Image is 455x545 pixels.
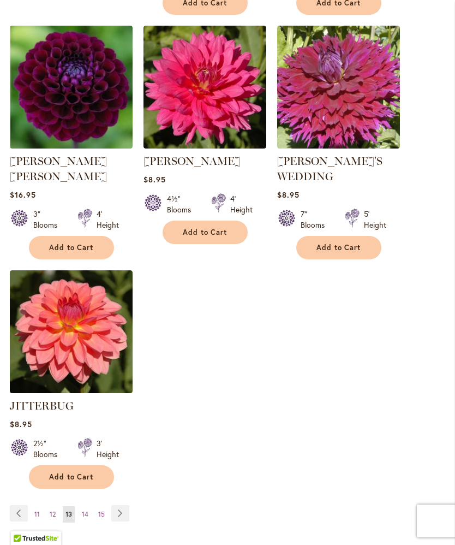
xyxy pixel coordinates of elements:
[301,209,332,230] div: 7" Blooms
[29,465,114,489] button: Add to Cart
[10,189,36,200] span: $16.95
[277,140,400,151] a: Jennifer's Wedding
[10,155,107,183] a: [PERSON_NAME] [PERSON_NAME]
[65,510,72,518] span: 13
[10,26,133,149] img: JASON MATTHEW
[82,510,88,518] span: 14
[97,438,119,460] div: 3' Height
[47,506,58,523] a: 12
[10,140,133,151] a: JASON MATTHEW
[167,193,198,215] div: 4½" Blooms
[277,26,400,149] img: Jennifer's Wedding
[277,155,382,183] a: [PERSON_NAME]'S WEDDING
[277,189,300,200] span: $8.95
[143,155,241,168] a: [PERSON_NAME]
[49,472,94,482] span: Add to Cart
[49,243,94,252] span: Add to Cart
[10,399,74,412] a: JITTERBUG
[10,385,133,395] a: JITTERBUG
[98,510,105,518] span: 15
[143,174,166,185] span: $8.95
[50,510,56,518] span: 12
[10,419,32,429] span: $8.95
[230,193,253,215] div: 4' Height
[95,506,107,523] a: 15
[79,506,91,523] a: 14
[296,236,381,259] button: Add to Cart
[143,26,266,149] img: JENNA
[33,209,64,230] div: 3" Blooms
[8,506,39,537] iframe: Launch Accessibility Center
[33,438,64,460] div: 2½" Blooms
[316,243,361,252] span: Add to Cart
[10,270,133,393] img: JITTERBUG
[29,236,114,259] button: Add to Cart
[183,228,228,237] span: Add to Cart
[97,209,119,230] div: 4' Height
[143,140,266,151] a: JENNA
[163,221,248,244] button: Add to Cart
[364,209,386,230] div: 5' Height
